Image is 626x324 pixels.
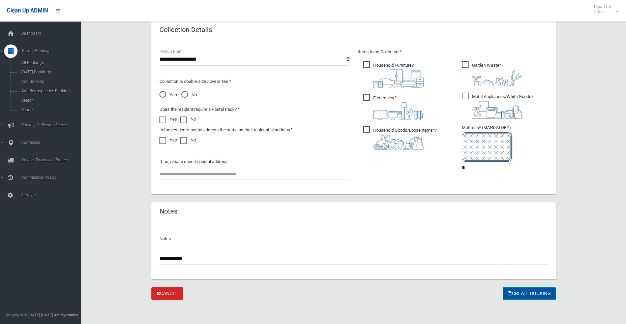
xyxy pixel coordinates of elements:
[54,313,78,317] strong: Jet Dynamics
[472,69,523,86] img: 4fd8a5c772b2c999c83690221e5242e0.png
[159,158,228,166] label: If no, please specify postal address
[472,94,533,119] i: ?
[159,235,548,243] p: Notes
[594,9,611,14] small: Admin
[19,158,86,162] span: Drivers, Trucks and Routes
[373,134,424,150] img: b13cc3517677393f34c0a387616ef184.png
[462,61,523,86] span: Garden Waste*
[472,63,523,86] i: ?
[472,101,523,119] img: 36c1b0289cb1767239cdd3de9e694f19.png
[159,126,292,134] label: Is the resident's postal address the same as their residential address?
[373,128,437,150] i: ?
[363,126,437,150] span: Household Goods/Loose Items*
[462,93,533,119] span: Metal Appliances/White Goods
[358,48,548,56] p: Items to be Collected *
[159,77,350,86] p: Collection is double size / oversized *
[159,136,177,144] label: Yes
[159,105,240,114] label: Does the resident require a Postal Pack? *
[181,91,197,99] span: No
[19,140,86,145] span: Addresses
[462,132,512,162] img: e7408bece873d2c1783593a074e5cb2f.png
[180,115,196,123] label: No
[7,7,48,14] span: Clean Up ADMIN
[159,115,177,123] label: Yes
[19,193,86,197] span: Settings
[5,313,53,317] span: Copyright © [DATE]-[DATE]
[462,125,548,162] span: Mattress* (MANDATORY)
[159,91,177,99] span: Yes
[180,136,196,144] label: No
[363,61,424,88] span: Household Furniture
[373,95,424,120] i: ?
[151,23,220,36] header: Collection Details
[19,31,86,36] span: Dashboard
[19,79,80,84] span: Add Booking
[373,63,424,88] i: ?
[19,89,80,93] span: Add Retrospective Booking
[19,48,86,53] span: Tasks / Bookings
[363,94,424,120] span: Electronics
[373,102,424,120] img: 394712a680b73dbc3d2a6a3a7ffe5a07.png
[19,123,86,127] span: Booking Collection Issues
[19,70,80,74] span: [DATE] Bookings
[591,4,618,14] span: Clean Up
[19,98,80,103] span: Search
[151,287,183,300] a: Cancel
[19,107,80,112] span: Report
[503,287,556,300] button: Create Booking
[19,175,86,180] span: Communication Log
[151,205,185,218] header: Notes
[19,60,80,65] span: All Bookings
[373,69,424,88] img: aa9efdbe659d29b613fca23ba79d85cb.png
